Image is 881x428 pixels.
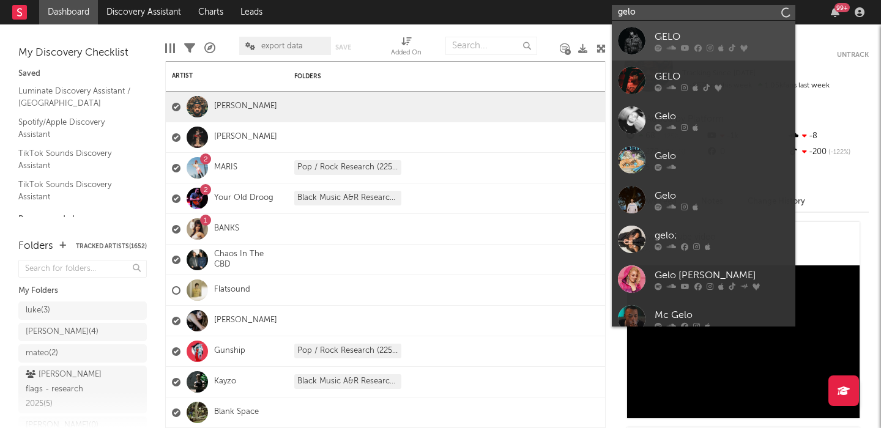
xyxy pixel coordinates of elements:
[18,260,147,278] input: Search for folders...
[214,315,277,326] a: [PERSON_NAME]
[835,3,850,12] div: 99 +
[76,243,147,249] button: Tracked Artists(1652)
[294,191,401,205] div: Black Music A&R Research (2343)
[18,239,53,254] div: Folders
[787,128,869,144] div: -8
[612,259,795,299] a: Gelo [PERSON_NAME]
[204,31,215,66] div: A&R Pipeline
[391,31,422,66] div: Added On
[18,116,135,141] a: Spotify/Apple Discovery Assistant
[18,212,147,227] div: Recommended
[612,5,795,20] input: Search for artists
[214,163,237,173] a: MARIS
[165,31,175,66] div: Edit Columns
[612,220,795,259] a: gelo;
[294,73,386,80] div: Folders
[831,7,839,17] button: 99+
[655,228,789,243] div: gelo;
[26,346,58,361] div: mateo ( 2 )
[214,346,245,356] a: Gunship
[214,132,277,142] a: [PERSON_NAME]
[612,61,795,100] a: GELO
[612,100,795,140] a: Gelo
[214,224,239,234] a: BANKS
[294,160,401,175] div: Pop / Rock Research (2257)
[18,67,147,81] div: Saved
[391,46,422,61] div: Added On
[214,101,277,112] a: [PERSON_NAME]
[26,303,50,318] div: luke ( 3 )
[214,377,236,387] a: Kayzo
[18,84,135,109] a: Luminate Discovery Assistant / [GEOGRAPHIC_DATA]
[214,193,273,204] a: Your Old Droog
[214,249,282,270] a: Chaos In The CBD
[655,268,789,282] div: Gelo [PERSON_NAME]
[787,144,869,160] div: -200
[18,284,147,298] div: My Folders
[18,178,135,203] a: TikTok Sounds Discovery Assistant
[655,308,789,322] div: Mc Gelo
[612,140,795,180] a: Gelo
[655,109,789,124] div: Gelo
[18,301,147,320] a: luke(3)
[18,323,147,341] a: [PERSON_NAME](4)
[214,285,250,295] a: Flatsound
[837,49,869,61] button: Untrack
[261,42,303,50] span: export data
[18,344,147,363] a: mateo(2)
[655,29,789,44] div: GELO
[294,344,401,358] div: Pop / Rock Research (2257)
[335,44,351,51] button: Save
[26,367,112,411] div: [PERSON_NAME] flags - research 2025 ( 5 )
[214,407,259,418] a: Blank Space
[172,72,264,79] div: Artist
[827,149,850,156] span: -122 %
[294,374,401,389] div: Black Music A&R Research (2343)
[612,299,795,339] a: Mc Gelo
[612,21,795,61] a: GELO
[655,149,789,163] div: Gelo
[18,147,135,172] a: TikTok Sounds Discovery Assistant
[18,46,147,61] div: My Discovery Checklist
[18,366,147,413] a: [PERSON_NAME] flags - research 2025(5)
[655,188,789,203] div: Gelo
[184,31,195,66] div: Filters
[655,69,789,84] div: GELO
[26,325,99,339] div: [PERSON_NAME] ( 4 )
[612,180,795,220] a: Gelo
[445,37,537,55] input: Search...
